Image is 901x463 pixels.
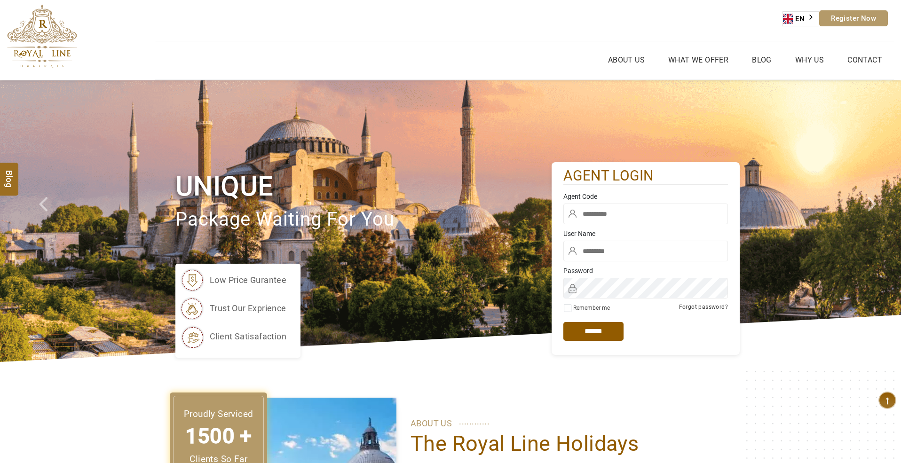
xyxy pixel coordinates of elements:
[7,4,77,68] img: The Royal Line Holidays
[175,169,552,204] h1: Unique
[793,53,826,67] a: Why Us
[563,229,728,238] label: User Name
[411,416,726,431] p: ABOUT US
[782,11,819,26] div: Language
[563,266,728,275] label: Password
[819,10,888,26] a: Register Now
[175,204,552,235] p: package waiting for you
[573,305,610,311] label: Remember me
[666,53,731,67] a: What we Offer
[563,167,728,185] h2: agent login
[180,268,286,292] li: low price gurantee
[750,53,774,67] a: Blog
[606,53,647,67] a: About Us
[180,297,286,320] li: trust our exprience
[459,415,490,429] span: ............
[679,304,728,310] a: Forgot password?
[411,431,726,457] h1: The Royal Line Holidays
[856,80,901,362] a: Check next image
[3,170,16,178] span: Blog
[563,192,728,201] label: Agent Code
[27,80,72,362] a: Check next prev
[845,53,885,67] a: Contact
[180,325,286,348] li: client satisafaction
[782,11,819,26] aside: Language selected: English
[783,12,819,26] a: EN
